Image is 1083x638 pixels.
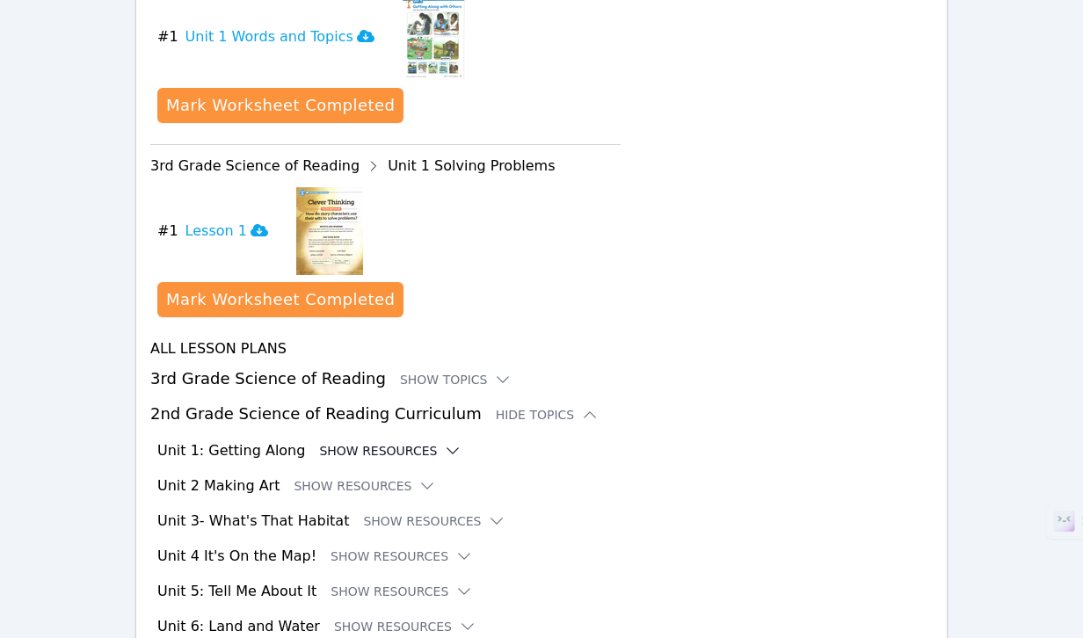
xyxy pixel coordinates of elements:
[400,371,512,388] button: Show Topics
[157,475,280,497] h3: Unit 2 Making Art
[157,616,320,637] h3: Unit 6: Land and Water
[296,187,363,275] img: Lesson 1
[157,581,316,602] h3: Unit 5: Tell Me About It
[166,287,395,312] div: Mark Worksheet Completed
[157,440,305,461] h3: Unit 1: Getting Along
[157,221,178,242] span: # 1
[157,88,403,123] button: Mark Worksheet Completed
[363,512,505,530] button: Show Resources
[334,618,476,635] button: Show Resources
[319,442,462,460] button: Show Resources
[166,93,395,118] div: Mark Worksheet Completed
[150,366,933,391] h3: 3rd Grade Science of Reading
[185,26,374,47] h3: Unit 1 Words and Topics
[294,477,436,495] button: Show Resources
[150,152,621,180] div: 3rd Grade Science of Reading Unit 1 Solving Problems
[157,282,403,317] button: Mark Worksheet Completed
[157,511,349,532] h3: Unit 3- What's That Habitat
[157,546,316,567] h3: Unit 4 It's On the Map!
[331,583,473,600] button: Show Resources
[157,187,282,275] button: #1Lesson 1
[496,406,600,424] button: Hide Topics
[157,26,178,47] span: # 1
[150,402,933,426] h3: 2nd Grade Science of Reading Curriculum
[331,547,473,565] button: Show Resources
[185,221,268,242] h3: Lesson 1
[150,338,933,359] h4: All Lesson Plans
